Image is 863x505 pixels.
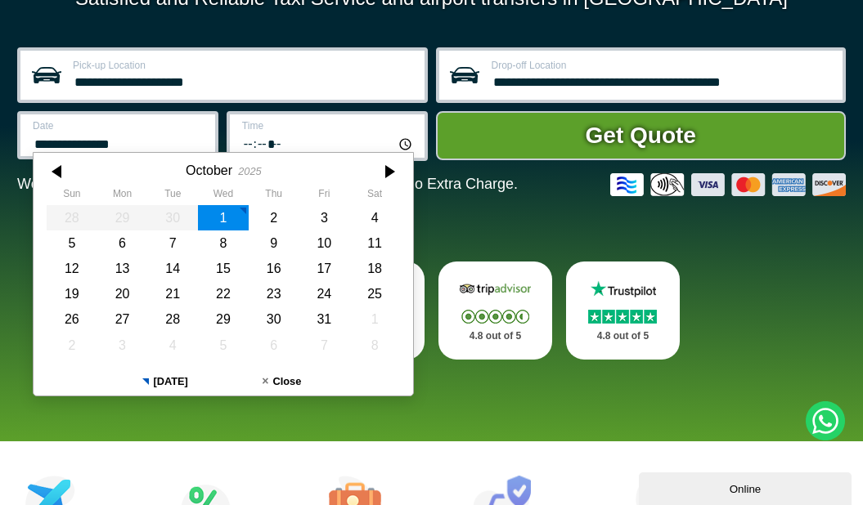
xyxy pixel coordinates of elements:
[198,230,249,256] div: 08 October 2025
[349,230,400,256] div: 11 October 2025
[249,306,299,332] div: 30 October 2025
[249,230,299,256] div: 09 October 2025
[249,333,299,358] div: 06 November 2025
[349,281,400,306] div: 25 October 2025
[249,256,299,281] div: 16 October 2025
[33,121,205,131] label: Date
[97,205,148,230] div: 29 September 2025
[47,306,97,332] div: 26 October 2025
[107,368,224,396] button: [DATE]
[610,173,846,196] img: Credit And Debit Cards
[438,261,553,360] a: Tripadvisor Stars 4.8 out of 5
[349,306,400,332] div: 01 November 2025
[249,205,299,230] div: 02 October 2025
[47,256,97,281] div: 12 October 2025
[456,326,535,346] p: 4.8 out of 5
[47,333,97,358] div: 02 November 2025
[198,205,249,230] div: 01 October 2025
[97,188,148,204] th: Monday
[299,306,350,332] div: 31 October 2025
[566,261,681,360] a: Trustpilot Stars 4.8 out of 5
[299,281,350,306] div: 24 October 2025
[73,60,414,70] label: Pick-up Location
[349,333,400,358] div: 08 November 2025
[186,163,232,178] div: October
[198,188,249,204] th: Wednesday
[299,188,350,204] th: Friday
[148,188,199,204] th: Tuesday
[198,333,249,358] div: 05 November 2025
[299,333,350,358] div: 07 November 2025
[436,111,846,160] button: Get Quote
[148,306,199,332] div: 28 October 2025
[47,230,97,256] div: 05 October 2025
[299,205,350,230] div: 03 October 2025
[588,310,657,324] img: Stars
[97,230,148,256] div: 06 October 2025
[584,279,663,299] img: Trustpilot
[223,368,340,396] button: Close
[97,333,148,358] div: 03 November 2025
[492,60,833,70] label: Drop-off Location
[148,256,199,281] div: 14 October 2025
[299,256,350,281] div: 17 October 2025
[242,121,415,131] label: Time
[330,176,518,192] span: The Car at No Extra Charge.
[349,205,400,230] div: 04 October 2025
[349,188,400,204] th: Saturday
[47,205,97,230] div: 28 September 2025
[97,281,148,306] div: 20 October 2025
[97,256,148,281] div: 13 October 2025
[17,176,518,193] p: We Now Accept Card & Contactless Payment In
[148,281,199,306] div: 21 October 2025
[148,333,199,358] div: 04 November 2025
[249,281,299,306] div: 23 October 2025
[461,310,529,324] img: Stars
[198,306,249,332] div: 29 October 2025
[148,205,199,230] div: 30 September 2025
[47,281,97,306] div: 19 October 2025
[238,165,261,177] div: 2025
[349,256,400,281] div: 18 October 2025
[97,306,148,332] div: 27 October 2025
[198,281,249,306] div: 22 October 2025
[299,230,350,256] div: 10 October 2025
[198,256,249,281] div: 15 October 2025
[249,188,299,204] th: Thursday
[456,279,535,299] img: Tripadvisor
[47,188,97,204] th: Sunday
[148,230,199,256] div: 07 October 2025
[639,469,855,505] iframe: chat widget
[584,326,663,346] p: 4.8 out of 5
